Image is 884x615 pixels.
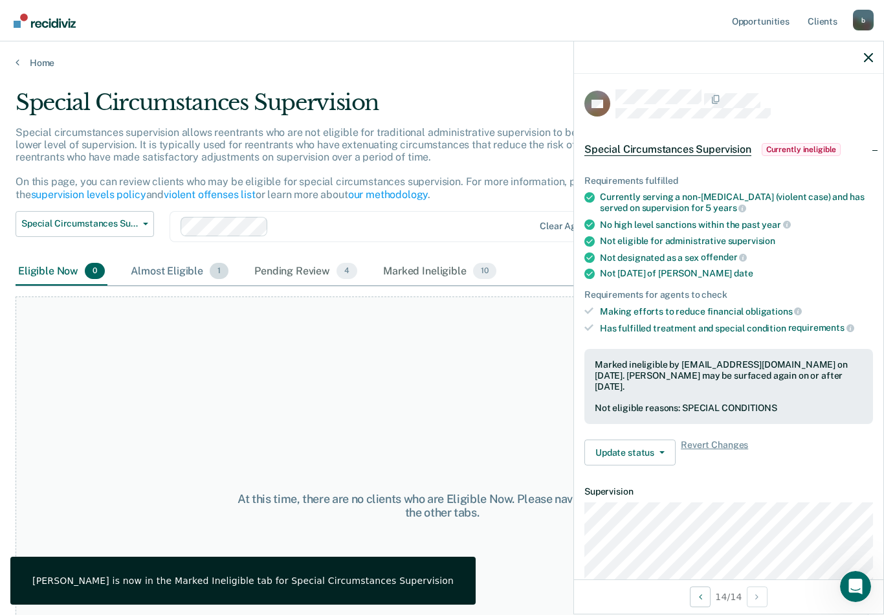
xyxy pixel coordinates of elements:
div: Pending Review [252,258,360,286]
div: Has fulfilled treatment and special condition [600,322,873,334]
div: Special Circumstances SupervisionCurrently ineligible [574,129,883,170]
a: supervision levels policy [31,188,146,201]
div: Marked ineligible by [EMAIL_ADDRESS][DOMAIN_NAME] on [DATE]. [PERSON_NAME] may be surfaced again ... [595,359,863,392]
div: [PERSON_NAME] is now in the Marked Ineligible tab for Special Circumstances Supervision [32,575,454,587]
span: date [734,268,753,278]
dt: Supervision [584,486,873,497]
div: Requirements for agents to check [584,289,873,300]
div: Special Circumstances Supervision [16,89,679,126]
div: Currently serving a non-[MEDICAL_DATA] (violent case) and has served on supervision for 5 [600,192,873,214]
div: Not eligible for administrative [600,236,873,247]
div: Clear agents [540,221,595,232]
div: Making efforts to reduce financial [600,306,873,317]
div: b [853,10,874,30]
span: 1 [210,263,228,280]
span: years [713,203,746,213]
div: Not eligible reasons: SPECIAL CONDITIONS [595,403,863,414]
div: Almost Eligible [128,258,231,286]
div: Requirements fulfilled [584,175,873,186]
div: No high level sanctions within the past [600,219,873,230]
a: Home [16,57,868,69]
span: year [762,219,790,230]
div: At this time, there are no clients who are Eligible Now. Please navigate to one of the other tabs. [229,492,655,520]
div: 14 / 14 [574,579,883,614]
span: Special Circumstances Supervision [584,143,751,156]
span: Revert Changes [681,440,748,465]
span: Special Circumstances Supervision [21,218,138,229]
a: our methodology [348,188,428,201]
button: Previous Opportunity [690,587,711,607]
span: requirements [788,322,854,333]
span: obligations [746,306,802,317]
iframe: Intercom live chat [840,571,871,602]
div: Not [DATE] of [PERSON_NAME] [600,268,873,279]
div: Not designated as a sex [600,252,873,263]
a: violent offenses list [164,188,256,201]
div: Marked Ineligible [381,258,498,286]
div: Eligible Now [16,258,107,286]
span: Currently ineligible [762,143,841,156]
button: Next Opportunity [747,587,768,607]
span: offender [701,252,747,262]
span: supervision [728,236,775,246]
span: 4 [337,263,357,280]
p: Special circumstances supervision allows reentrants who are not eligible for traditional administ... [16,126,651,201]
button: Update status [584,440,676,465]
img: Recidiviz [14,14,76,28]
span: 10 [473,263,496,280]
span: 0 [85,263,105,280]
button: Profile dropdown button [853,10,874,30]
